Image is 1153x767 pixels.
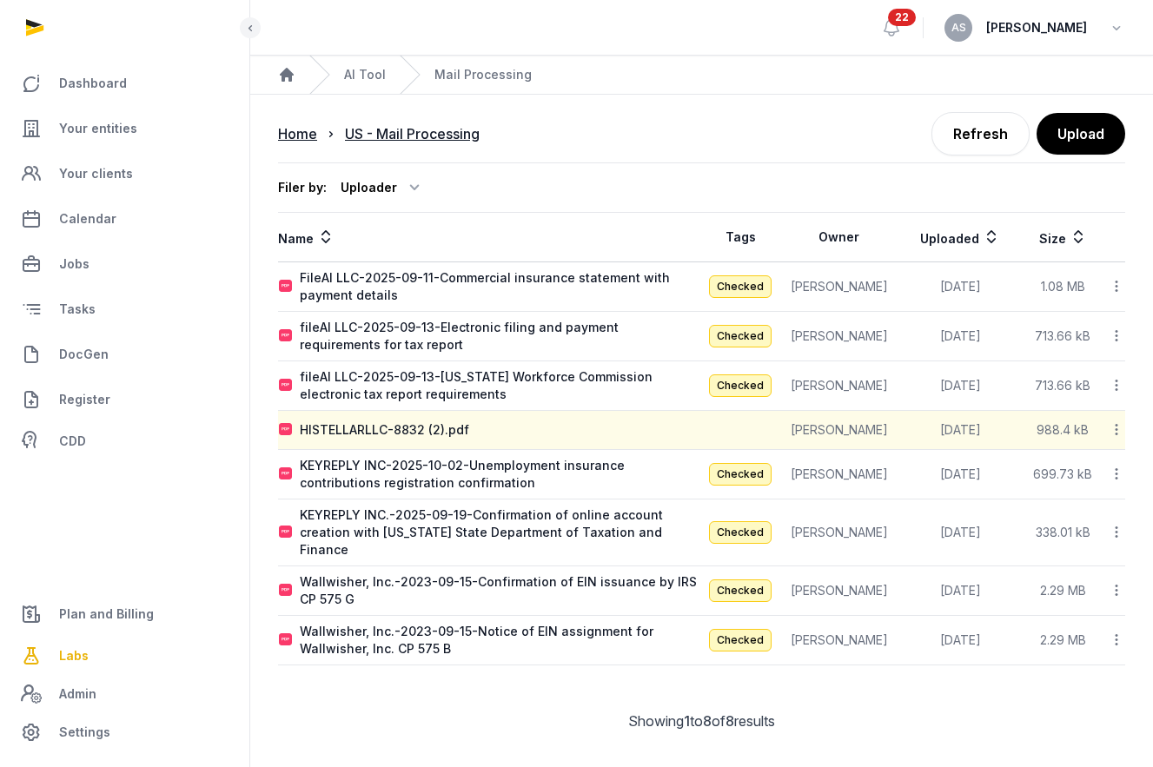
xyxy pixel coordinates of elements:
span: Register [59,389,110,410]
a: Refresh [931,112,1030,155]
img: pdf.svg [279,633,293,647]
img: pdf.svg [279,584,293,598]
a: AI Tool [344,66,386,83]
span: Checked [709,521,772,544]
td: [PERSON_NAME] [779,411,899,450]
a: Calendar [14,198,235,240]
button: Upload [1037,113,1125,155]
span: Checked [709,374,772,397]
a: Your clients [14,153,235,195]
div: KEYREPLY INC.-2025-09-19-Confirmation of online account creation with [US_STATE] State Department... [300,506,701,559]
nav: Breadcrumb [278,113,702,155]
th: Name [278,213,702,262]
td: [PERSON_NAME] [779,262,899,312]
span: [DATE] [940,583,981,598]
span: Settings [59,722,110,743]
span: Checked [709,275,772,298]
span: [DATE] [940,525,981,539]
span: Calendar [59,208,116,229]
a: Settings [14,711,235,753]
span: Checked [709,325,772,347]
td: 713.66 kB [1021,312,1104,361]
span: [DATE] [940,328,981,343]
td: [PERSON_NAME] [779,566,899,616]
span: [PERSON_NAME] [986,17,1087,38]
td: 713.66 kB [1021,361,1104,411]
span: Labs [59,645,89,666]
td: 2.29 MB [1021,616,1104,665]
img: pdf.svg [279,467,293,481]
img: pdf.svg [279,526,293,539]
span: Jobs [59,254,89,274]
td: 338.01 kB [1021,499,1104,566]
a: Your entities [14,108,235,149]
span: 1 [684,712,690,730]
a: Dashboard [14,63,235,104]
span: Tasks [59,299,96,320]
span: Admin [59,684,96,704]
td: [PERSON_NAME] [779,450,899,499]
span: DocGen [59,344,109,365]
td: [PERSON_NAME] [779,499,899,566]
div: Filer by: [278,179,327,196]
td: 1.08 MB [1021,262,1104,312]
span: 8 [726,712,734,730]
img: pdf.svg [279,329,293,343]
a: Labs [14,635,235,677]
span: [DATE] [940,466,981,481]
span: Your entities [59,118,137,139]
span: Dashboard [59,73,127,94]
div: Home [278,123,317,144]
span: [DATE] [940,279,981,294]
a: Tasks [14,288,235,330]
span: 8 [703,712,712,730]
div: Wallwisher, Inc.-2023-09-15-Confirmation of EIN issuance by IRS CP 575 G [300,573,701,608]
span: [DATE] [940,378,981,393]
span: Plan and Billing [59,604,154,625]
img: pdf.svg [279,379,293,393]
div: fileAI LLC-2025-09-13-Electronic filing and payment requirements for tax report [300,319,701,354]
a: Jobs [14,243,235,285]
th: Owner [779,213,899,262]
img: pdf.svg [279,423,293,437]
div: fileAI LLC-2025-09-13-[US_STATE] Workforce Commission electronic tax report requirements [300,368,701,403]
span: Your clients [59,163,133,184]
span: CDD [59,431,86,452]
td: 699.73 kB [1021,450,1104,499]
a: Plan and Billing [14,593,235,635]
div: HISTELLARLLC-8832 (2).pdf [300,421,469,439]
span: Checked [709,629,772,651]
div: KEYREPLY INC-2025-10-02-Unemployment insurance contributions registration confirmation [300,457,701,492]
div: FileAI LLC-2025-09-11-Commercial insurance statement with payment details [300,269,701,304]
td: 988.4 kB [1021,411,1104,450]
td: [PERSON_NAME] [779,616,899,665]
a: Admin [14,677,235,711]
a: Register [14,379,235,420]
nav: Breadcrumb [250,56,1153,95]
th: Size [1021,213,1104,262]
span: Checked [709,463,772,486]
th: Uploaded [899,213,1021,262]
div: US - Mail Processing [345,123,480,144]
span: Mail Processing [434,66,532,83]
img: pdf.svg [279,280,293,294]
a: CDD [14,424,235,459]
div: Showing to of results [278,711,1125,731]
span: [DATE] [940,422,981,437]
div: Uploader [341,174,425,202]
th: Tags [702,213,780,262]
td: [PERSON_NAME] [779,361,899,411]
td: [PERSON_NAME] [779,312,899,361]
span: 22 [888,9,916,26]
td: 2.29 MB [1021,566,1104,616]
span: AS [951,23,966,33]
a: DocGen [14,334,235,375]
button: AS [944,14,972,42]
span: [DATE] [940,632,981,647]
div: Wallwisher, Inc.-2023-09-15-Notice of EIN assignment for Wallwisher, Inc. CP 575 B [300,623,701,658]
span: Checked [709,579,772,602]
